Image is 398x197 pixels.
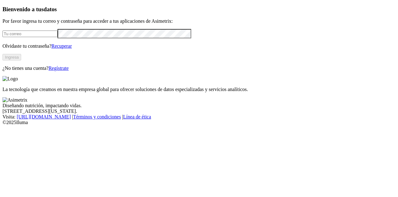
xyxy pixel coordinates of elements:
button: Ingresa [2,54,21,60]
div: © 2025 Iluma [2,120,396,125]
a: Regístrate [49,65,69,71]
div: Visita : | | [2,114,396,120]
a: [URL][DOMAIN_NAME] [17,114,71,119]
p: La tecnología que creamos en nuestra empresa global para ofrecer soluciones de datos especializad... [2,87,396,92]
p: Por favor ingresa tu correo y contraseña para acceder a tus aplicaciones de Asimetrix: [2,18,396,24]
p: Olvidaste tu contraseña? [2,43,396,49]
span: datos [44,6,57,12]
a: Recuperar [51,43,72,49]
div: [STREET_ADDRESS][US_STATE]. [2,108,396,114]
a: Línea de ética [123,114,151,119]
h3: Bienvenido a tus [2,6,396,13]
img: Logo [2,76,18,82]
img: Asimetrix [2,97,27,103]
p: ¿No tienes una cuenta? [2,65,396,71]
input: Tu correo [2,31,58,37]
div: Diseñando nutrición, impactando vidas. [2,103,396,108]
a: Términos y condiciones [73,114,121,119]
